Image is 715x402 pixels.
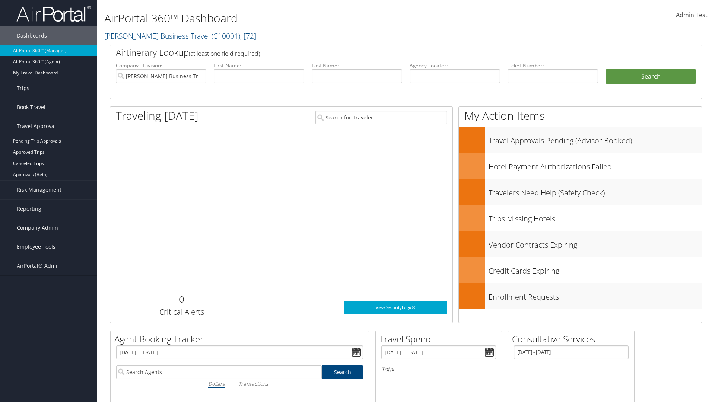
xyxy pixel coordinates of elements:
a: [PERSON_NAME] Business Travel [104,31,256,41]
span: Reporting [17,200,41,218]
a: Trips Missing Hotels [459,205,702,231]
h3: Trips Missing Hotels [489,210,702,224]
h3: Vendor Contracts Expiring [489,236,702,250]
span: (at least one field required) [189,50,260,58]
a: Admin Test [676,4,708,27]
a: Travelers Need Help (Safety Check) [459,179,702,205]
h1: My Action Items [459,108,702,124]
h3: Enrollment Requests [489,288,702,302]
input: Search Agents [116,365,322,379]
div: | [116,379,363,388]
h2: Travel Spend [379,333,502,345]
label: Agency Locator: [410,62,500,69]
h6: Total [381,365,496,373]
span: Dashboards [17,26,47,45]
span: Book Travel [17,98,45,117]
span: ( C10001 ) [212,31,240,41]
label: Last Name: [312,62,402,69]
h3: Credit Cards Expiring [489,262,702,276]
a: Search [322,365,363,379]
a: View SecurityLogic® [344,301,447,314]
h2: 0 [116,293,247,306]
h1: Traveling [DATE] [116,108,198,124]
h3: Critical Alerts [116,307,247,317]
a: Travel Approvals Pending (Advisor Booked) [459,127,702,153]
i: Dollars [208,380,225,387]
label: First Name: [214,62,304,69]
a: Hotel Payment Authorizations Failed [459,153,702,179]
span: Risk Management [17,181,61,199]
a: Enrollment Requests [459,283,702,309]
span: Travel Approval [17,117,56,135]
h2: Agent Booking Tracker [114,333,369,345]
h2: Consultative Services [512,333,634,345]
h3: Travelers Need Help (Safety Check) [489,184,702,198]
span: AirPortal® Admin [17,256,61,275]
a: Vendor Contracts Expiring [459,231,702,257]
h2: Airtinerary Lookup [116,46,647,59]
img: airportal-logo.png [16,5,91,22]
label: Ticket Number: [508,62,598,69]
label: Company - Division: [116,62,206,69]
span: , [ 72 ] [240,31,256,41]
a: Credit Cards Expiring [459,257,702,283]
span: Admin Test [676,11,708,19]
span: Company Admin [17,218,58,237]
i: Transactions [238,380,268,387]
h1: AirPortal 360™ Dashboard [104,10,506,26]
h3: Hotel Payment Authorizations Failed [489,158,702,172]
h3: Travel Approvals Pending (Advisor Booked) [489,132,702,146]
button: Search [606,69,696,84]
span: Trips [17,79,29,98]
input: Search for Traveler [315,111,447,124]
span: Employee Tools [17,237,55,256]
